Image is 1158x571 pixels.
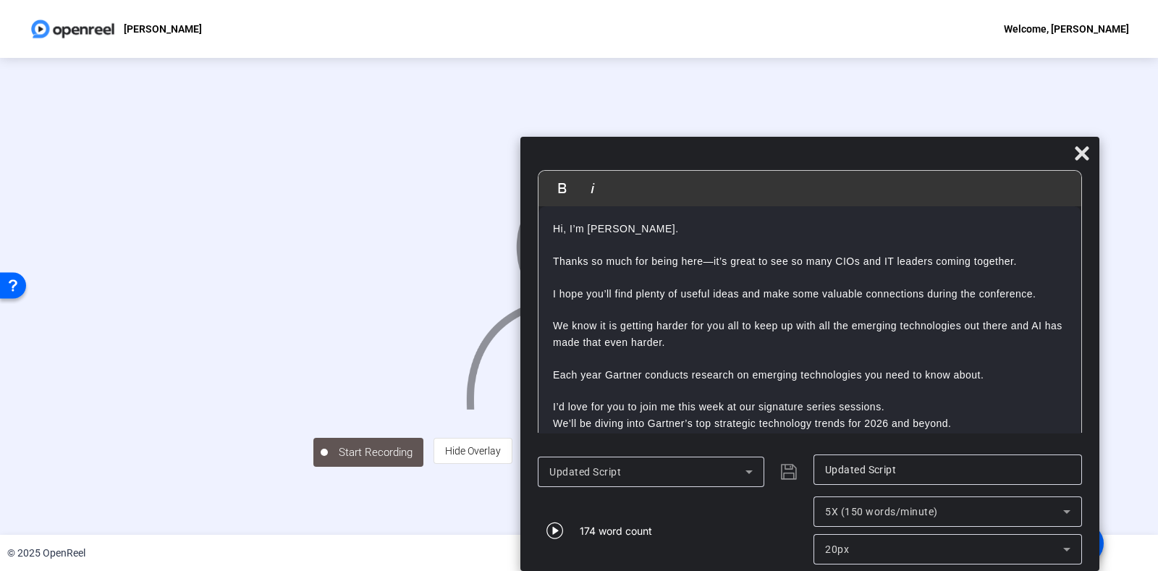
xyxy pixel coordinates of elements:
p: Each year Gartner conducts research on emerging technologies you need to know about. [553,367,1067,383]
img: OpenReel logo [29,14,117,43]
p: I hope you’ll find plenty of useful ideas and make some valuable connections during the conference. [553,286,1067,302]
span: 20px [825,543,849,555]
span: Updated Script [549,466,621,478]
div: Welcome, [PERSON_NAME] [1004,20,1129,38]
p: Thanks so much for being here—it’s great to see so many CIOs and IT leaders coming together. [553,253,1067,269]
span: 5X (150 words/minute) [825,506,938,517]
input: Title [825,461,1070,478]
p: I’d love for you to join me this week at our signature series sessions. [553,399,1067,415]
p: We’ll be diving into Gartner’s top strategic technology trends for 2026 and beyond. [553,415,1067,431]
span: Start Recording [328,444,423,461]
p: [PERSON_NAME] [124,20,202,38]
button: Bold (Ctrl+B) [549,174,576,203]
div: © 2025 OpenReel [7,546,85,561]
a: Hi, I’m [PERSON_NAME]. [553,223,679,234]
button: Italic (Ctrl+I) [579,174,607,203]
span: Hide Overlay [445,445,501,457]
div: 174 word count [580,523,652,538]
img: overlay [464,171,693,410]
p: We know it is getting harder for you all to keep up with all the emerging technologies out there ... [553,318,1067,350]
